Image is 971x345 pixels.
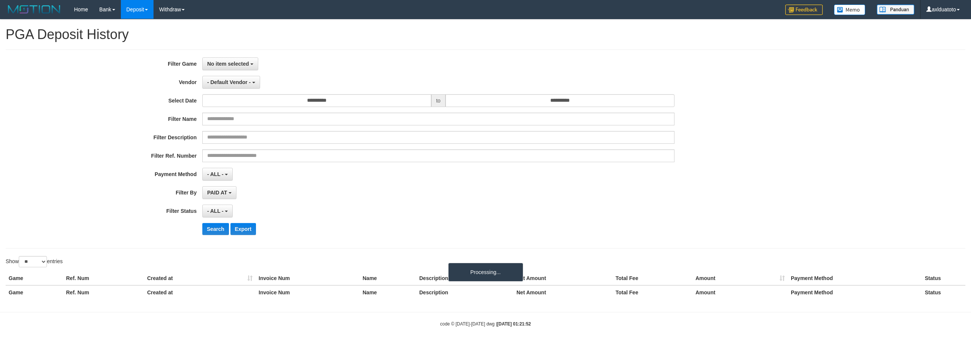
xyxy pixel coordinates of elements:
th: Total Fee [613,285,692,299]
th: Net Amount [513,271,613,285]
th: Name [360,285,416,299]
img: MOTION_logo.png [6,4,63,15]
th: Name [360,271,416,285]
span: No item selected [207,61,249,67]
select: Showentries [19,256,47,267]
th: Status [922,271,965,285]
th: Payment Method [788,271,922,285]
button: - Default Vendor - [202,76,260,89]
th: Ref. Num [63,271,144,285]
th: Invoice Num [256,271,360,285]
button: No item selected [202,57,258,70]
button: Search [202,223,229,235]
span: - ALL - [207,208,224,214]
button: PAID AT [202,186,236,199]
strong: [DATE] 01:21:52 [497,321,531,327]
th: Payment Method [788,285,922,299]
th: Description [416,285,513,299]
button: - ALL - [202,205,233,217]
th: Created at [144,271,256,285]
img: Button%20Memo.svg [834,5,866,15]
span: - Default Vendor - [207,79,251,85]
button: - ALL - [202,168,233,181]
th: Game [6,285,63,299]
th: Amount [692,285,788,299]
th: Net Amount [513,285,613,299]
th: Total Fee [613,271,692,285]
th: Status [922,285,965,299]
img: panduan.png [877,5,914,15]
img: Feedback.jpg [785,5,823,15]
span: to [431,94,446,107]
th: Amount [692,271,788,285]
small: code © [DATE]-[DATE] dwg | [440,321,531,327]
th: Invoice Num [256,285,360,299]
th: Ref. Num [63,285,144,299]
div: Processing... [448,263,523,282]
h1: PGA Deposit History [6,27,965,42]
span: - ALL - [207,171,224,177]
th: Description [416,271,513,285]
span: PAID AT [207,190,227,196]
th: Game [6,271,63,285]
label: Show entries [6,256,63,267]
button: Export [230,223,256,235]
th: Created at [144,285,256,299]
